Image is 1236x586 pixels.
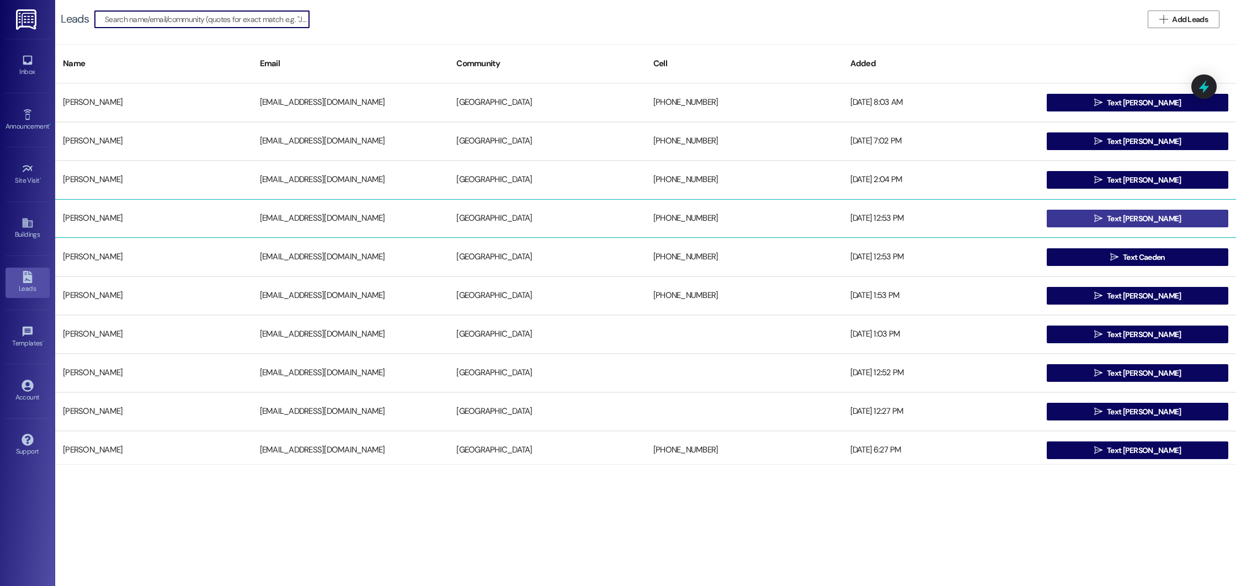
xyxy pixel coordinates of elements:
[55,246,252,268] div: [PERSON_NAME]
[1094,175,1102,184] i: 
[6,268,50,297] a: Leads
[55,323,252,345] div: [PERSON_NAME]
[1047,132,1228,150] button: Text [PERSON_NAME]
[6,376,50,406] a: Account
[1047,210,1228,227] button: Text [PERSON_NAME]
[1123,252,1165,263] span: Text Caeden
[843,285,1040,307] div: [DATE] 1:53 PM
[1047,287,1228,305] button: Text [PERSON_NAME]
[449,285,646,307] div: [GEOGRAPHIC_DATA]
[6,51,50,81] a: Inbox
[1047,441,1228,459] button: Text [PERSON_NAME]
[252,401,449,423] div: [EMAIL_ADDRESS][DOMAIN_NAME]
[55,285,252,307] div: [PERSON_NAME]
[6,322,50,352] a: Templates •
[55,50,252,77] div: Name
[55,439,252,461] div: [PERSON_NAME]
[1094,137,1102,146] i: 
[252,323,449,345] div: [EMAIL_ADDRESS][DOMAIN_NAME]
[6,159,50,189] a: Site Visit •
[843,50,1040,77] div: Added
[843,439,1040,461] div: [DATE] 6:27 PM
[646,285,843,307] div: [PHONE_NUMBER]
[1094,407,1102,416] i: 
[252,92,449,114] div: [EMAIL_ADDRESS][DOMAIN_NAME]
[252,285,449,307] div: [EMAIL_ADDRESS][DOMAIN_NAME]
[449,50,646,77] div: Community
[1094,369,1102,377] i: 
[843,362,1040,384] div: [DATE] 12:52 PM
[252,169,449,191] div: [EMAIL_ADDRESS][DOMAIN_NAME]
[1047,248,1228,266] button: Text Caeden
[449,439,646,461] div: [GEOGRAPHIC_DATA]
[1148,10,1219,28] button: Add Leads
[646,207,843,230] div: [PHONE_NUMBER]
[1107,97,1181,109] span: Text [PERSON_NAME]
[49,121,51,129] span: •
[55,207,252,230] div: [PERSON_NAME]
[843,401,1040,423] div: [DATE] 12:27 PM
[16,9,39,30] img: ResiDesk Logo
[55,130,252,152] div: [PERSON_NAME]
[55,92,252,114] div: [PERSON_NAME]
[55,169,252,191] div: [PERSON_NAME]
[1107,329,1181,340] span: Text [PERSON_NAME]
[646,169,843,191] div: [PHONE_NUMBER]
[1047,364,1228,382] button: Text [PERSON_NAME]
[42,338,44,345] span: •
[449,246,646,268] div: [GEOGRAPHIC_DATA]
[843,92,1040,114] div: [DATE] 8:03 AM
[1094,98,1102,107] i: 
[1047,403,1228,420] button: Text [PERSON_NAME]
[1107,367,1181,379] span: Text [PERSON_NAME]
[1107,445,1181,456] span: Text [PERSON_NAME]
[1047,94,1228,111] button: Text [PERSON_NAME]
[1047,326,1228,343] button: Text [PERSON_NAME]
[1107,406,1181,418] span: Text [PERSON_NAME]
[252,130,449,152] div: [EMAIL_ADDRESS][DOMAIN_NAME]
[449,362,646,384] div: [GEOGRAPHIC_DATA]
[252,207,449,230] div: [EMAIL_ADDRESS][DOMAIN_NAME]
[1107,213,1181,225] span: Text [PERSON_NAME]
[449,92,646,114] div: [GEOGRAPHIC_DATA]
[1107,136,1181,147] span: Text [PERSON_NAME]
[1110,253,1118,262] i: 
[646,439,843,461] div: [PHONE_NUMBER]
[252,362,449,384] div: [EMAIL_ADDRESS][DOMAIN_NAME]
[843,246,1040,268] div: [DATE] 12:53 PM
[252,50,449,77] div: Email
[449,323,646,345] div: [GEOGRAPHIC_DATA]
[1047,171,1228,189] button: Text [PERSON_NAME]
[843,207,1040,230] div: [DATE] 12:53 PM
[6,214,50,243] a: Buildings
[1107,290,1181,302] span: Text [PERSON_NAME]
[843,169,1040,191] div: [DATE] 2:04 PM
[449,401,646,423] div: [GEOGRAPHIC_DATA]
[1159,15,1168,24] i: 
[449,130,646,152] div: [GEOGRAPHIC_DATA]
[843,323,1040,345] div: [DATE] 1:03 PM
[449,207,646,230] div: [GEOGRAPHIC_DATA]
[1107,174,1181,186] span: Text [PERSON_NAME]
[61,13,89,25] div: Leads
[1094,291,1102,300] i: 
[252,246,449,268] div: [EMAIL_ADDRESS][DOMAIN_NAME]
[55,362,252,384] div: [PERSON_NAME]
[1094,330,1102,339] i: 
[843,130,1040,152] div: [DATE] 7:02 PM
[40,175,41,183] span: •
[1172,14,1208,25] span: Add Leads
[252,439,449,461] div: [EMAIL_ADDRESS][DOMAIN_NAME]
[646,130,843,152] div: [PHONE_NUMBER]
[646,92,843,114] div: [PHONE_NUMBER]
[6,430,50,460] a: Support
[55,401,252,423] div: [PERSON_NAME]
[646,246,843,268] div: [PHONE_NUMBER]
[449,169,646,191] div: [GEOGRAPHIC_DATA]
[646,50,843,77] div: Cell
[1094,446,1102,455] i: 
[1094,214,1102,223] i: 
[105,12,309,27] input: Search name/email/community (quotes for exact match e.g. "John Smith")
